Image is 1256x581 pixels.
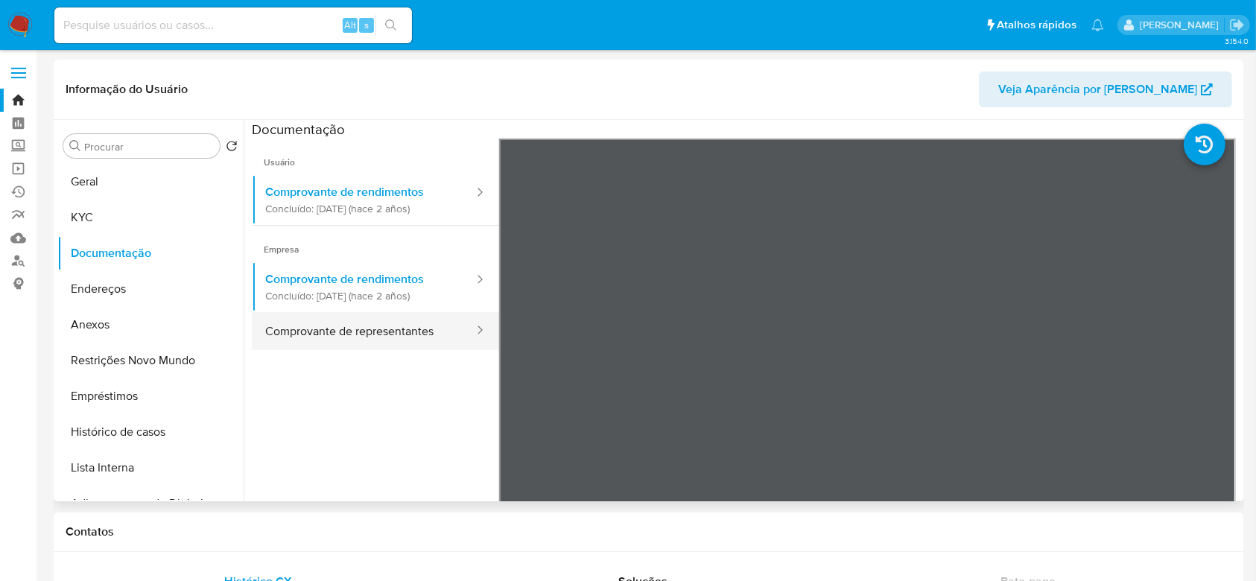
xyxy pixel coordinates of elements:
[57,200,244,235] button: KYC
[57,164,244,200] button: Geral
[1091,19,1104,31] a: Notificações
[54,16,412,35] input: Pesquise usuários ou casos...
[997,17,1076,33] span: Atalhos rápidos
[69,140,81,152] button: Procurar
[364,18,369,32] span: s
[344,18,356,32] span: Alt
[57,378,244,414] button: Empréstimos
[57,343,244,378] button: Restrições Novo Mundo
[66,82,188,97] h1: Informação do Usuário
[57,235,244,271] button: Documentação
[1140,18,1224,32] p: eduardo.dutra@mercadolivre.com
[979,72,1232,107] button: Veja Aparência por [PERSON_NAME]
[57,271,244,307] button: Endereços
[57,486,244,521] button: Adiantamentos de Dinheiro
[1229,17,1245,33] a: Sair
[57,307,244,343] button: Anexos
[375,15,406,36] button: search-icon
[57,414,244,450] button: Histórico de casos
[998,72,1197,107] span: Veja Aparência por [PERSON_NAME]
[226,140,238,156] button: Retornar ao pedido padrão
[57,450,244,486] button: Lista Interna
[84,140,214,153] input: Procurar
[66,524,1232,539] h1: Contatos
